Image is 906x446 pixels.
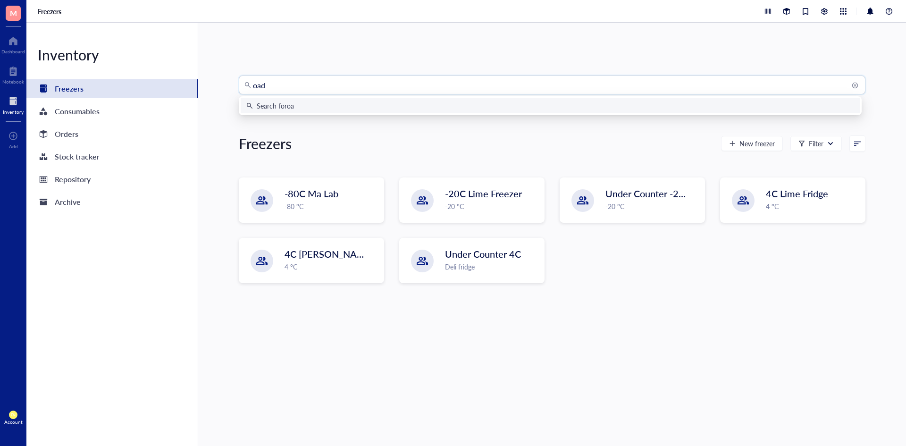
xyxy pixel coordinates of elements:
div: 4 °C [285,261,378,272]
div: Repository [55,173,91,186]
a: Orders [26,125,198,143]
div: 4 °C [766,201,859,211]
div: Inventory [3,109,24,115]
span: Under Counter -20C [605,187,690,200]
button: New freezer [721,136,783,151]
a: Notebook [2,64,24,84]
span: M [10,7,17,19]
div: Orders [55,127,78,141]
div: Consumables [55,105,100,118]
div: -20 °C [605,201,699,211]
span: Under Counter 4C [445,247,521,261]
a: Freezers [38,7,63,16]
a: Repository [26,170,198,189]
div: -80 °C [285,201,378,211]
div: Deli fridge [445,261,538,272]
a: Inventory [3,94,24,115]
div: Filter [809,138,823,149]
a: Archive [26,193,198,211]
div: Search for oa [257,101,294,111]
a: Dashboard [1,34,25,54]
span: -20C Lime Freezer [445,187,522,200]
a: Freezers [26,79,198,98]
div: Freezers [239,134,292,153]
div: Add [9,143,18,149]
div: Inventory [26,45,198,64]
div: Archive [55,195,81,209]
span: 4C [PERSON_NAME] [285,247,374,261]
div: Account [4,419,23,425]
span: EN [11,412,16,417]
div: Stock tracker [55,150,100,163]
div: Dashboard [1,49,25,54]
div: -20 °C [445,201,538,211]
div: Freezers [55,82,84,95]
div: Notebook [2,79,24,84]
span: New freezer [739,140,775,147]
span: 4C Lime Fridge [766,187,828,200]
span: -80C Ma Lab [285,187,338,200]
a: Stock tracker [26,147,198,166]
a: Consumables [26,102,198,121]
